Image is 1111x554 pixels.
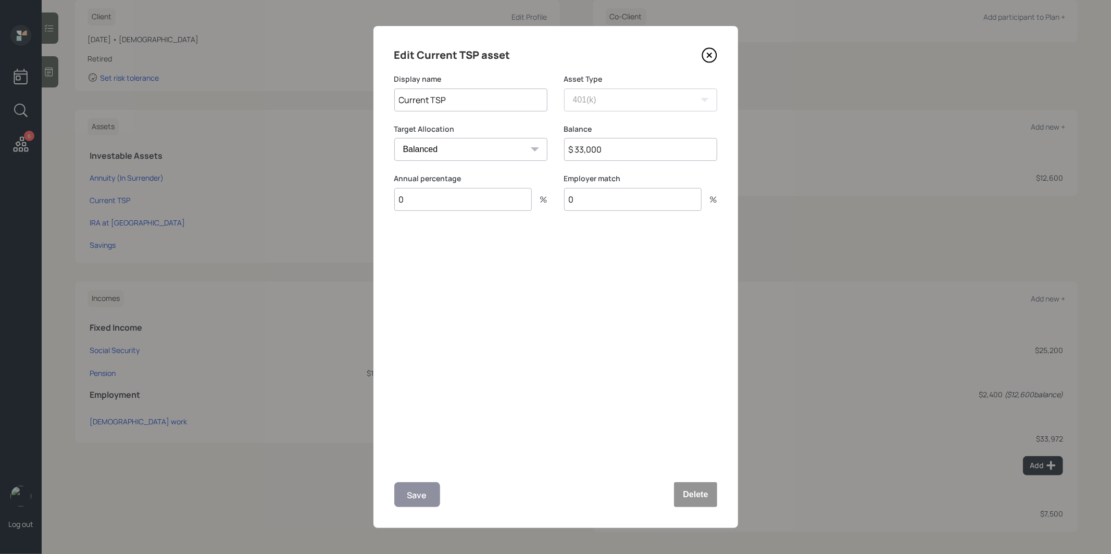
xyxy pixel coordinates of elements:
div: % [532,195,547,204]
div: Save [407,488,427,502]
button: Save [394,482,440,507]
label: Balance [564,124,717,134]
label: Asset Type [564,74,717,84]
h4: Edit Current TSP asset [394,47,510,64]
label: Employer match [564,173,717,184]
label: Target Allocation [394,124,547,134]
label: Annual percentage [394,173,547,184]
label: Display name [394,74,547,84]
button: Delete [674,482,717,507]
div: % [702,195,717,204]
